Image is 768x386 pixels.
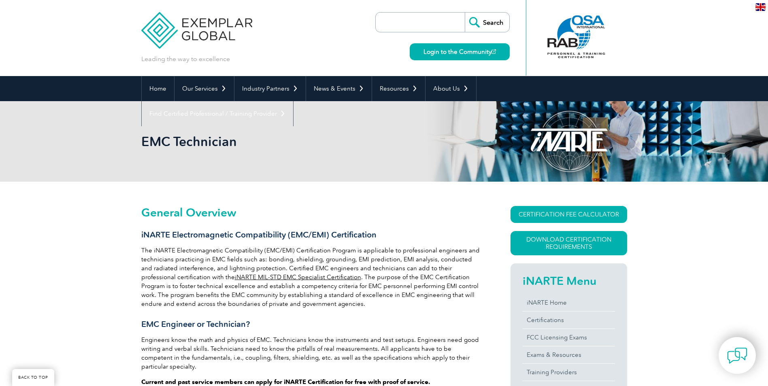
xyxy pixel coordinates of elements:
[235,274,361,281] a: iNARTE MIL-STD EMC Specialist Certification
[491,49,496,54] img: open_square.png
[141,55,230,64] p: Leading the way to excellence
[425,76,476,101] a: About Us
[306,76,372,101] a: News & Events
[141,335,481,371] p: Engineers know the math and physics of EMC. Technicians know the instruments and test setups. Eng...
[523,329,615,346] a: FCC Licensing Exams
[523,364,615,381] a: Training Providers
[523,294,615,311] a: iNARTE Home
[511,231,627,255] a: Download Certification Requirements
[523,312,615,329] a: Certifications
[372,76,425,101] a: Resources
[142,101,293,126] a: Find Certified Professional / Training Provider
[141,246,481,308] p: The iNARTE Electromagnetic Compatibility (EMC/EMI) Certification Program is applicable to profess...
[141,206,481,219] h2: General Overview
[410,43,510,60] a: Login to the Community
[12,369,54,386] a: BACK TO TOP
[141,319,481,329] h3: EMC Engineer or Technician?
[755,3,766,11] img: en
[141,134,452,149] h1: EMC Technician
[174,76,234,101] a: Our Services
[523,346,615,363] a: Exams & Resources
[234,76,306,101] a: Industry Partners
[523,274,615,287] h2: iNARTE Menu
[141,378,430,386] strong: Current and past service members can apply for iNARTE Certification for free with proof of service.
[727,346,747,366] img: contact-chat.png
[141,230,481,240] h3: iNARTE Electromagnetic Compatibility (EMC/EMI) Certification
[142,76,174,101] a: Home
[511,206,627,223] a: CERTIFICATION FEE CALCULATOR
[465,13,509,32] input: Search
